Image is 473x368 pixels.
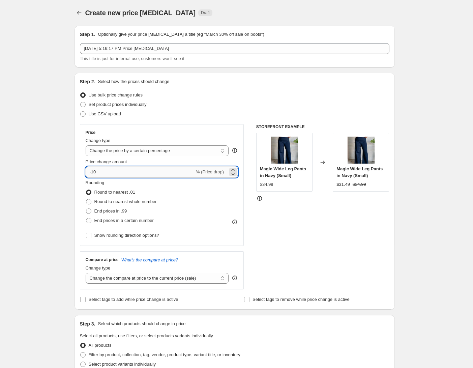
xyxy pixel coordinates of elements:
[260,181,273,188] div: $34.99
[86,257,119,262] h3: Compare at price
[89,297,178,302] span: Select tags to add while price change is active
[201,10,210,16] span: Draft
[89,352,240,357] span: Filter by product, collection, tag, vendor, product type, variant title, or inventory
[80,56,184,61] span: This title is just for internal use, customers won't see it
[85,9,196,17] span: Create new price [MEDICAL_DATA]
[98,31,264,38] p: Optionally give your price [MEDICAL_DATA] a title (eg "March 30% off sale on boots")
[80,78,95,85] h2: Step 2.
[256,124,389,130] h6: STOREFRONT EXAMPLE
[86,180,105,185] span: Rounding
[98,78,169,85] p: Select how the prices should change
[98,320,185,327] p: Select which products should change in price
[253,297,350,302] span: Select tags to remove while price change is active
[121,257,178,262] button: What's the compare at price?
[94,190,135,195] span: Round to nearest .01
[94,233,159,238] span: Show rounding direction options?
[196,169,224,174] span: % (Price drop)
[94,199,157,204] span: Round to nearest whole number
[86,138,111,143] span: Change type
[80,31,95,38] h2: Step 1.
[86,130,95,135] h3: Price
[94,218,154,223] span: End prices in a certain number
[86,167,195,177] input: -15
[348,137,375,164] img: MagicWideLegPantsinNavy2_80x.jpg
[260,166,306,178] span: Magic Wide Leg Pants in Navy (Small)
[231,275,238,281] div: help
[89,102,147,107] span: Set product prices individually
[80,43,389,54] input: 30% off holiday sale
[75,8,84,18] button: Price change jobs
[336,181,350,188] div: $31.49
[86,159,127,164] span: Price change amount
[89,92,143,97] span: Use bulk price change rules
[89,111,121,116] span: Use CSV upload
[86,265,111,271] span: Change type
[80,320,95,327] h2: Step 3.
[80,333,213,338] span: Select all products, use filters, or select products variants individually
[89,343,112,348] span: All products
[353,181,366,188] strike: $34.99
[94,208,127,214] span: End prices in .99
[271,137,298,164] img: MagicWideLegPantsinNavy2_80x.jpg
[89,362,156,367] span: Select product variants individually
[336,166,383,178] span: Magic Wide Leg Pants in Navy (Small)
[231,147,238,154] div: help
